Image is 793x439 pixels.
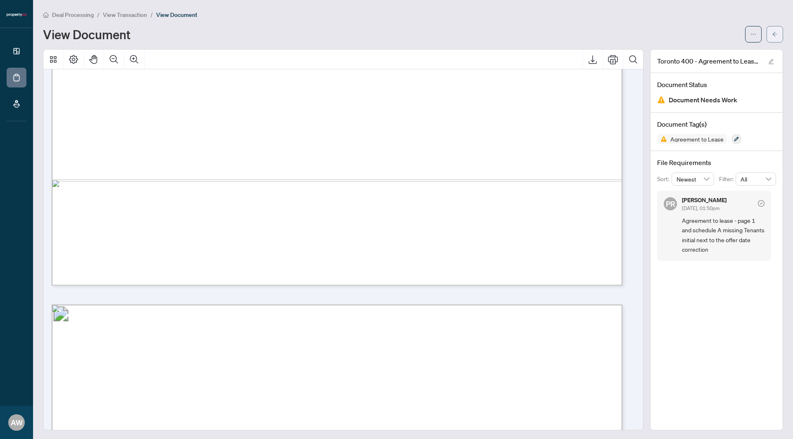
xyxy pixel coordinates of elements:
[97,10,100,19] li: /
[741,173,771,185] span: All
[11,417,23,428] span: AW
[750,31,756,37] span: ellipsis
[666,198,675,210] span: PR
[677,173,710,185] span: Newest
[772,31,778,37] span: arrow-left
[7,12,26,17] img: logo
[768,59,774,64] span: edit
[657,96,665,104] img: Document Status
[657,134,667,144] img: Status Icon
[657,158,776,168] h4: File Requirements
[682,205,719,211] span: [DATE], 01:50pm
[150,10,153,19] li: /
[43,28,131,41] h1: View Document
[657,56,760,66] span: Toronto 400 - Agreement to Lease Residential.pdf
[103,11,147,19] span: View Transaction
[657,175,672,184] p: Sort:
[682,216,765,255] span: Agreement to lease - page 1 and schedule A missing Tenants initial next to the offer date correction
[682,197,727,203] h5: [PERSON_NAME]
[719,175,736,184] p: Filter:
[667,136,727,142] span: Agreement to Lease
[657,80,776,90] h4: Document Status
[758,200,765,207] span: check-circle
[669,94,737,106] span: Document Needs Work
[657,119,776,129] h4: Document Tag(s)
[43,12,49,18] span: home
[52,11,94,19] span: Deal Processing
[156,11,197,19] span: View Document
